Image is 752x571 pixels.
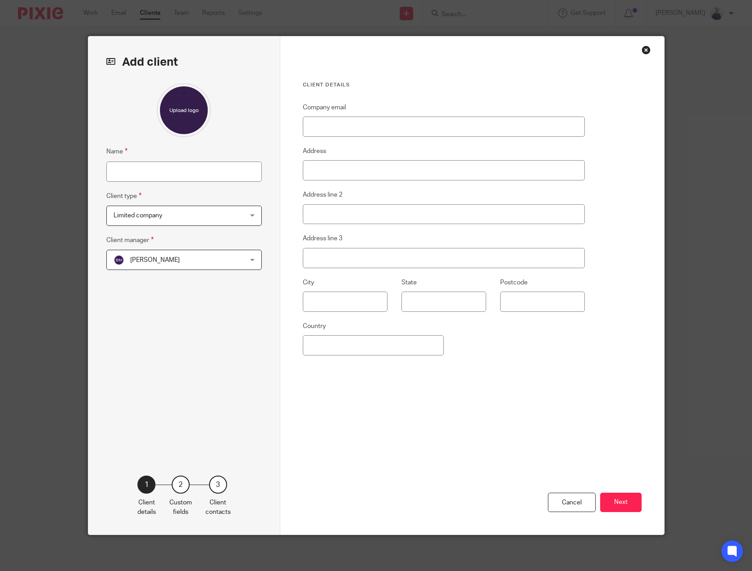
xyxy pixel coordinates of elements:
p: Client contacts [205,498,231,517]
h2: Add client [106,54,262,70]
p: Client details [137,498,156,517]
p: Custom fields [169,498,192,517]
div: Cancel [548,493,596,512]
label: City [303,278,314,287]
label: Name [106,146,128,157]
span: Limited company [114,212,162,219]
img: svg%3E [114,255,124,265]
div: 2 [172,476,190,494]
div: 1 [137,476,155,494]
span: [PERSON_NAME] [130,257,180,263]
label: Address line 3 [303,234,342,243]
h3: Client details [303,81,585,89]
label: State [401,278,417,287]
label: Client manager [106,235,154,245]
button: Next [600,493,642,512]
div: Close this dialog window [642,45,651,54]
label: Country [303,322,326,331]
label: Company email [303,103,346,112]
label: Client type [106,191,141,201]
label: Address [303,147,326,156]
label: Address line 2 [303,190,342,199]
div: 3 [209,476,227,494]
label: Postcode [500,278,528,287]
